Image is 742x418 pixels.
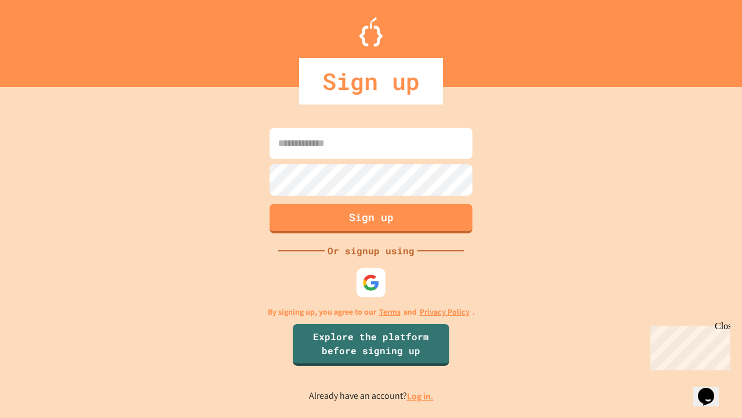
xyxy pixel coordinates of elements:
[407,390,434,402] a: Log in.
[309,389,434,403] p: Already have an account?
[646,321,730,370] iframe: chat widget
[268,306,475,318] p: By signing up, you agree to our and .
[293,324,449,366] a: Explore the platform before signing up
[325,244,417,258] div: Or signup using
[420,306,470,318] a: Privacy Policy
[693,372,730,406] iframe: chat widget
[299,58,443,105] div: Sign up
[359,17,383,46] img: Logo.svg
[362,274,380,291] img: google-icon.svg
[5,5,80,74] div: Chat with us now!Close
[379,306,401,318] a: Terms
[270,204,472,233] button: Sign up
